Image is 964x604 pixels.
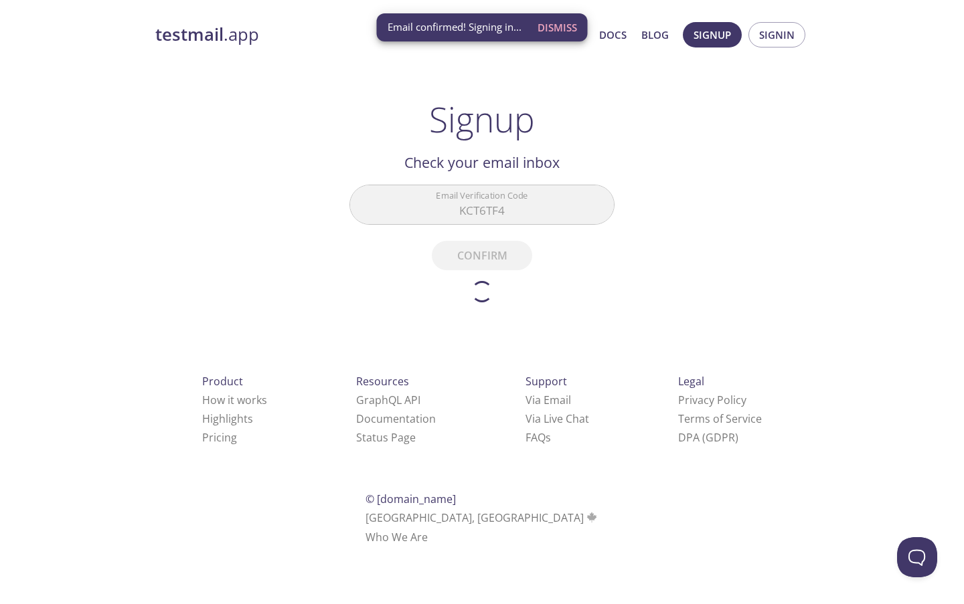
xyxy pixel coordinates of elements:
[526,430,551,445] a: FAQ
[349,151,615,174] h2: Check your email inbox
[366,492,456,506] span: © [DOMAIN_NAME]
[678,430,738,445] a: DPA (GDPR)
[641,26,669,43] a: Blog
[429,99,535,139] h1: Signup
[202,411,253,426] a: Highlights
[366,510,599,525] span: [GEOGRAPHIC_DATA], [GEOGRAPHIC_DATA]
[546,430,551,445] span: s
[526,374,567,389] span: Support
[202,374,243,389] span: Product
[356,411,436,426] a: Documentation
[202,393,267,407] a: How it works
[356,430,416,445] a: Status Page
[678,393,746,407] a: Privacy Policy
[532,15,582,40] button: Dismiss
[759,26,795,43] span: Signin
[388,20,521,34] span: Email confirmed! Signing in...
[694,26,731,43] span: Signup
[526,393,571,407] a: Via Email
[526,411,589,426] a: Via Live Chat
[356,393,420,407] a: GraphQL API
[538,19,577,36] span: Dismiss
[897,537,937,577] iframe: Help Scout Beacon - Open
[155,23,470,46] a: testmail.app
[748,22,805,47] button: Signin
[599,26,627,43] a: Docs
[356,374,409,389] span: Resources
[366,530,428,544] a: Who We Are
[678,411,762,426] a: Terms of Service
[683,22,742,47] button: Signup
[678,374,704,389] span: Legal
[202,430,237,445] a: Pricing
[155,23,224,46] strong: testmail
